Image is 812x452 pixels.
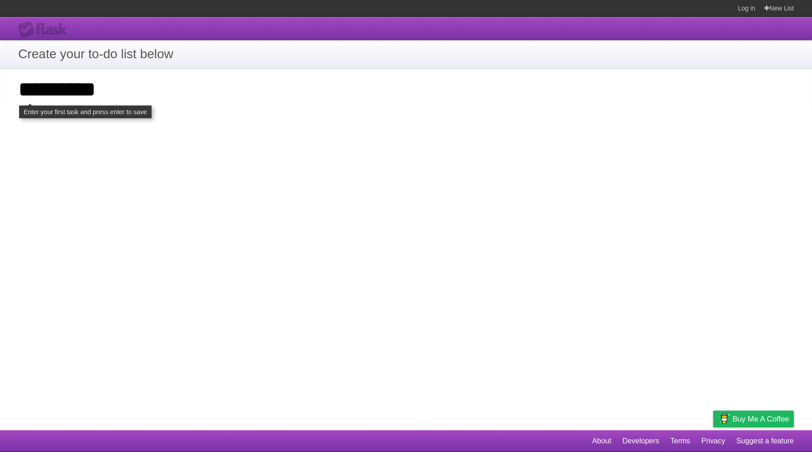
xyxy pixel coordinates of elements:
a: About [592,432,611,450]
a: Developers [622,432,659,450]
a: Suggest a feature [736,432,794,450]
img: Buy me a coffee [718,411,730,427]
div: Flask [18,21,73,38]
a: Buy me a coffee [713,411,794,427]
span: Buy me a coffee [732,411,789,427]
h1: Create your to-do list below [18,45,794,64]
a: Terms [670,432,690,450]
a: Privacy [701,432,725,450]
